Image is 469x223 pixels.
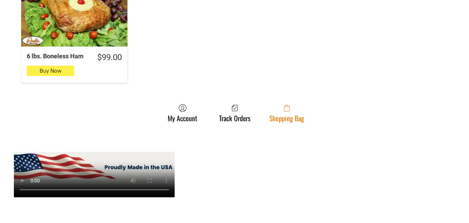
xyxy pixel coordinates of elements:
div: $99.00 [97,52,122,63]
a: My Account [164,104,201,122]
a: $99.006 lbs. Boneless Ham [21,52,127,63]
div: 6 lbs. Boneless Ham [27,52,87,60]
a: Track Orders [216,104,254,122]
button: Buy Now [27,66,74,76]
a: Shopping Bag [266,104,308,122]
span: Buy Now [40,67,61,74]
